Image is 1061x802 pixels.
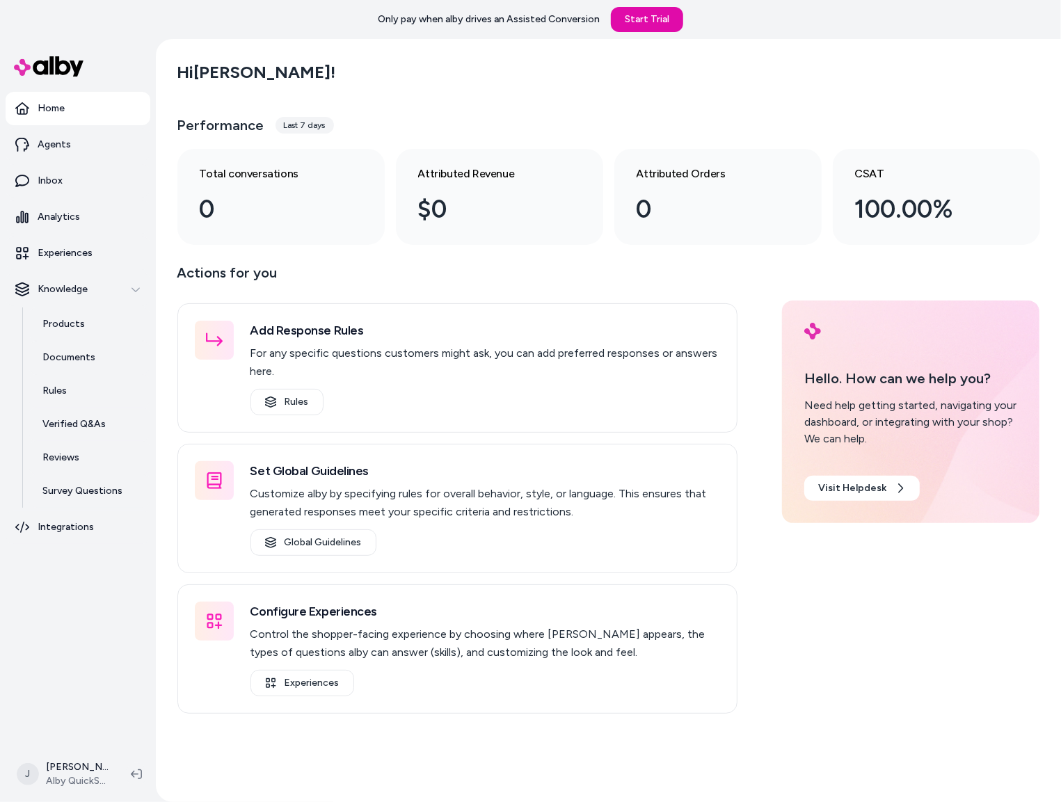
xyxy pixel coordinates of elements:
h3: Attributed Orders [637,166,777,182]
h3: CSAT [855,166,996,182]
div: $0 [418,191,559,228]
p: Inbox [38,174,63,188]
p: Actions for you [177,262,737,295]
p: Survey Questions [42,484,122,498]
p: Control the shopper-facing experience by choosing where [PERSON_NAME] appears, the types of quest... [250,625,720,661]
p: Rules [42,384,67,398]
p: Home [38,102,65,115]
p: Experiences [38,246,93,260]
h3: Performance [177,115,264,135]
p: Hello. How can we help you? [804,368,1018,389]
a: Survey Questions [29,474,150,508]
a: Attributed Revenue $0 [396,149,603,245]
h2: Hi [PERSON_NAME] ! [177,62,336,83]
a: Rules [29,374,150,408]
a: Visit Helpdesk [804,476,920,501]
p: Reviews [42,451,79,465]
h3: Set Global Guidelines [250,461,720,481]
p: Verified Q&As [42,417,106,431]
a: Experiences [6,236,150,270]
p: Knowledge [38,282,88,296]
a: Agents [6,128,150,161]
p: Products [42,317,85,331]
a: CSAT 100.00% [833,149,1040,245]
h3: Attributed Revenue [418,166,559,182]
a: Verified Q&As [29,408,150,441]
p: Integrations [38,520,94,534]
div: 0 [200,191,340,228]
a: Products [29,307,150,341]
a: Reviews [29,441,150,474]
p: Customize alby by specifying rules for overall behavior, style, or language. This ensures that ge... [250,485,720,521]
a: Integrations [6,511,150,544]
a: Analytics [6,200,150,234]
a: Total conversations 0 [177,149,385,245]
a: Documents [29,341,150,374]
a: Inbox [6,164,150,198]
span: Alby QuickStart Store [46,774,109,788]
a: Rules [250,389,324,415]
p: For any specific questions customers might ask, you can add preferred responses or answers here. [250,344,720,380]
p: Documents [42,351,95,364]
p: Analytics [38,210,80,224]
h3: Total conversations [200,166,340,182]
p: Only pay when alby drives an Assisted Conversion [378,13,600,26]
h3: Configure Experiences [250,602,720,621]
a: Start Trial [611,7,683,32]
p: Agents [38,138,71,152]
button: Knowledge [6,273,150,306]
a: Global Guidelines [250,529,376,556]
div: Need help getting started, navigating your dashboard, or integrating with your shop? We can help. [804,397,1018,447]
img: alby Logo [804,323,821,339]
a: Experiences [250,670,354,696]
p: [PERSON_NAME] [46,760,109,774]
a: Home [6,92,150,125]
span: J [17,763,39,785]
h3: Add Response Rules [250,321,720,340]
div: 0 [637,191,777,228]
div: Last 7 days [276,117,334,134]
button: J[PERSON_NAME]Alby QuickStart Store [8,752,120,796]
img: alby Logo [14,56,83,77]
a: Attributed Orders 0 [614,149,822,245]
div: 100.00% [855,191,996,228]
